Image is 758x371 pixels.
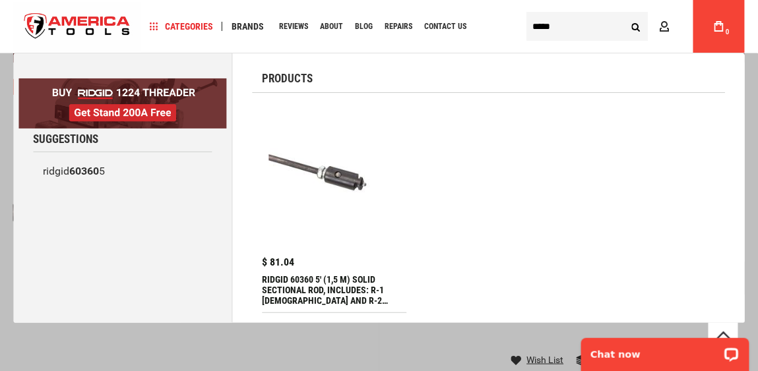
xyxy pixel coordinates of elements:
[418,18,472,36] a: Contact Us
[263,103,407,312] a: RIDGID 60360 5' (1,5 M) SOLID SECTIONAL ROD, INCLUDES: R-1 MALE AND R-2 FEMALE COUPLINGS $ 81.04 ...
[573,329,758,371] iframe: LiveChat chat widget
[150,22,213,31] span: Categories
[144,18,219,36] a: Categories
[226,18,270,36] a: Brands
[13,2,141,51] a: store logo
[69,165,99,177] b: 60360
[320,22,343,30] span: About
[33,134,98,145] span: Suggestions
[273,18,314,36] a: Reviews
[232,22,264,31] span: Brands
[379,18,418,36] a: Repairs
[269,109,400,241] img: RIDGID 60360 5' (1,5 M) SOLID SECTIONAL ROD, INCLUDES: R-1 MALE AND R-2 FEMALE COUPLINGS
[623,14,648,39] button: Search
[279,22,308,30] span: Reviews
[263,73,313,84] span: Products
[263,274,407,306] div: RIDGID 60360 5' (1,5 M) SOLID SECTIONAL ROD, INCLUDES: R-1 MALE AND R-2 FEMALE COUPLINGS
[424,22,466,30] span: Contact Us
[33,159,212,184] a: ridgid603605
[18,78,227,88] a: BOGO: Buy RIDGID® 1224 Threader, Get Stand 200A Free!
[18,78,227,128] img: BOGO: Buy RIDGID® 1224 Threader, Get Stand 200A Free!
[355,22,373,30] span: Blog
[385,22,412,30] span: Repairs
[13,2,141,51] img: America Tools
[726,28,730,36] span: 0
[263,257,295,268] span: $ 81.04
[349,18,379,36] a: Blog
[314,18,349,36] a: About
